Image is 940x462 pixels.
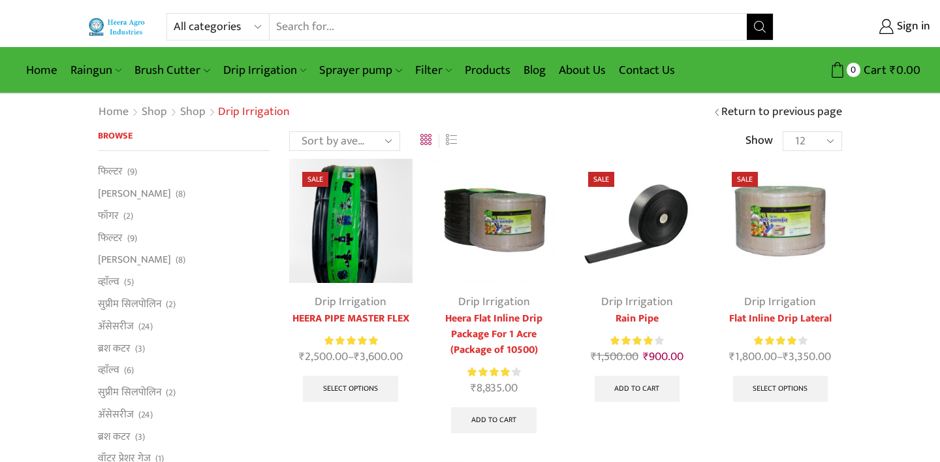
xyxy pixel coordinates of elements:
[451,407,537,433] a: Add to cart: “Heera Flat Inline Drip Package For 1 Acre (Package of 10500)”
[124,276,134,289] span: (5)
[299,347,348,367] bdi: 2,500.00
[719,311,842,327] a: Flat Inline Drip Lateral
[575,159,698,282] img: Heera Rain Pipe
[783,347,831,367] bdi: 3,350.00
[432,159,556,282] img: Flat Inline
[123,210,133,223] span: (2)
[458,292,530,312] a: Drip Irrigation
[176,188,185,201] span: (8)
[127,232,137,245] span: (9)
[354,347,403,367] bdi: 3,600.00
[98,205,119,227] a: फॉगर
[98,271,119,293] a: व्हाॅल्व
[467,365,512,379] span: Rated out of 5
[610,334,663,348] div: Rated 4.13 out of 5
[98,249,171,271] a: [PERSON_NAME]
[754,334,807,348] div: Rated 4.00 out of 5
[303,376,398,402] a: Select options for “HEERA PIPE MASTER FLEX”
[745,133,773,150] span: Show
[729,347,735,367] span: ₹
[64,55,128,86] a: Raingun
[135,342,145,355] span: (3)
[289,131,400,151] select: Shop order
[324,334,377,348] span: Rated out of 5
[289,159,413,282] img: Heera Gold Krushi Pipe Black
[128,55,216,86] a: Brush Cutter
[138,320,153,333] span: (24)
[591,347,638,367] bdi: 1,500.00
[135,431,145,444] span: (3)
[127,165,137,178] span: (9)
[591,347,597,367] span: ₹
[313,55,408,86] a: Sprayer pump
[141,104,168,121] a: Shop
[847,63,860,76] span: 0
[217,55,313,86] a: Drip Irrigation
[471,378,477,398] span: ₹
[601,292,673,312] a: Drip Irrigation
[98,425,131,448] a: ब्रश कटर
[289,348,413,366] span: –
[732,172,758,187] span: Sale
[721,104,842,121] a: Return to previous page
[299,347,305,367] span: ₹
[719,159,842,282] img: Flat Inline Drip Lateral
[166,386,176,399] span: (2)
[218,105,290,120] h1: Drip Irrigation
[588,172,614,187] span: Sale
[517,55,552,86] a: Blog
[754,334,796,348] span: Rated out of 5
[98,164,123,182] a: फिल्टर
[20,55,64,86] a: Home
[98,183,171,205] a: [PERSON_NAME]
[409,55,458,86] a: Filter
[98,382,161,404] a: सुप्रीम सिलपोलिन
[98,104,290,121] nav: Breadcrumb
[744,292,816,312] a: Drip Irrigation
[793,15,930,39] a: Sign in
[860,61,886,79] span: Cart
[783,347,789,367] span: ₹
[787,58,920,82] a: 0 Cart ₹0.00
[138,408,153,421] span: (24)
[575,311,698,327] a: Rain Pipe
[289,311,413,327] a: HEERA PIPE MASTER FLEX
[552,55,612,86] a: About Us
[98,315,134,337] a: अ‍ॅसेसरीज
[354,347,360,367] span: ₹
[98,359,119,382] a: व्हाॅल्व
[315,292,386,312] a: Drip Irrigation
[747,14,773,40] button: Search button
[432,311,556,358] a: Heera Flat Inline Drip Package For 1 Acre (Package of 10500)
[98,403,134,425] a: अ‍ॅसेसरीज
[610,334,654,348] span: Rated out of 5
[612,55,681,86] a: Contact Us
[270,14,747,40] input: Search for...
[595,376,680,402] a: Add to cart: “Rain Pipe”
[471,378,518,398] bdi: 8,835.00
[98,128,133,143] span: Browse
[98,337,131,359] a: ब्रश कटर
[98,227,123,249] a: फिल्टर
[166,298,176,311] span: (2)
[719,348,842,366] span: –
[176,254,185,267] span: (8)
[890,60,896,80] span: ₹
[324,334,377,348] div: Rated 5.00 out of 5
[180,104,206,121] a: Shop
[729,347,777,367] bdi: 1,800.00
[643,347,683,367] bdi: 900.00
[467,365,520,379] div: Rated 4.21 out of 5
[302,172,328,187] span: Sale
[124,364,134,377] span: (6)
[98,104,129,121] a: Home
[643,347,649,367] span: ₹
[894,18,930,35] span: Sign in
[98,293,161,315] a: सुप्रीम सिलपोलिन
[458,55,517,86] a: Products
[890,60,920,80] bdi: 0.00
[733,376,828,402] a: Select options for “Flat Inline Drip Lateral”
